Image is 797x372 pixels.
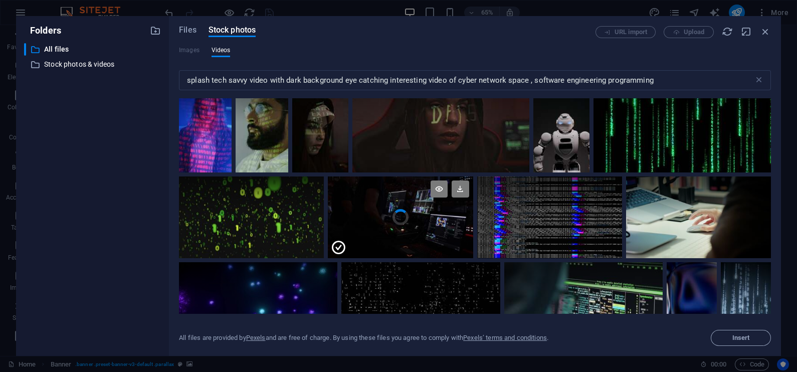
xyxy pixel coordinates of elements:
[179,333,548,342] div: All files are provided by and are free of charge. By using these files you agree to comply with .
[328,176,473,258] video: Your browser does not support the video tag.
[179,44,200,56] span: This file type is not supported by this element
[732,335,750,341] span: Insert
[150,25,161,36] i: Create new folder
[179,70,754,90] input: Search
[209,24,256,36] span: Stock photos
[246,334,266,341] a: Pexels
[24,58,161,71] div: Stock photos & videos
[44,59,142,70] p: Stock photos & videos
[212,44,231,56] span: Videos
[463,334,547,341] a: Pexels’ terms and conditions
[741,26,752,37] i: Minimize
[711,330,771,346] button: Insert
[179,24,196,36] span: Files
[24,43,26,56] div: ​
[44,44,142,55] p: All files
[760,26,771,37] i: Close
[722,26,733,37] i: Reload
[24,24,61,37] p: Folders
